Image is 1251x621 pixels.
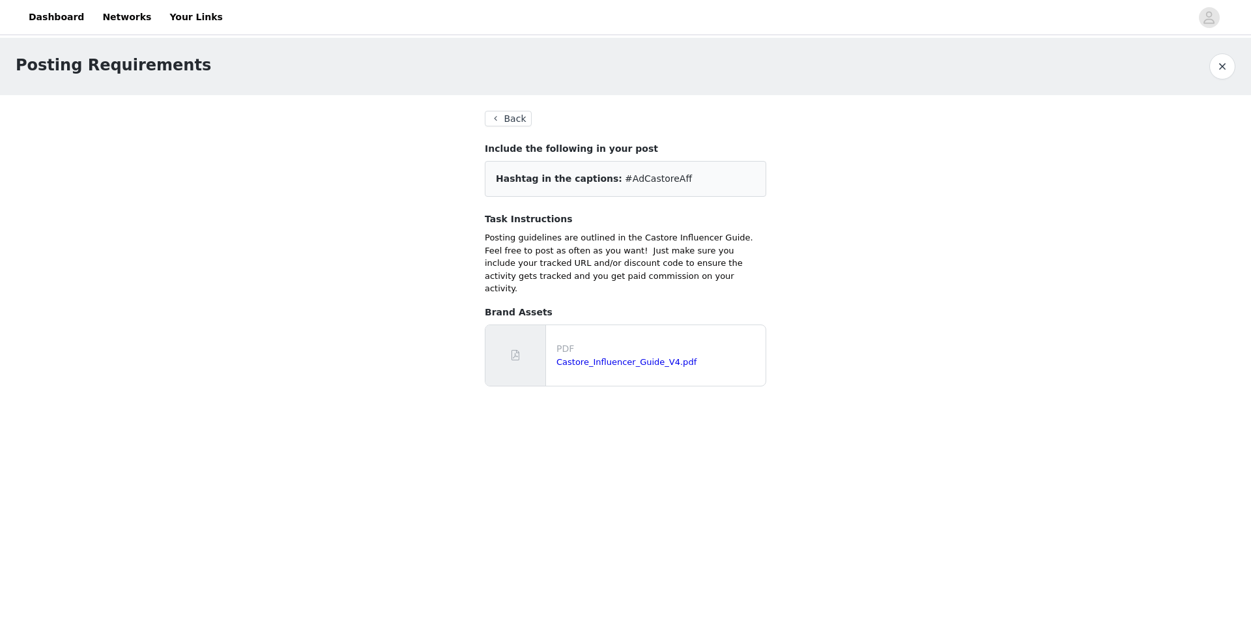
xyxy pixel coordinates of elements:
[94,3,159,32] a: Networks
[485,111,532,126] button: Back
[485,212,766,226] h4: Task Instructions
[162,3,231,32] a: Your Links
[16,53,211,77] h1: Posting Requirements
[485,142,766,156] h4: Include the following in your post
[556,342,760,356] p: PDF
[496,173,622,184] span: Hashtag in the captions:
[1203,7,1215,28] div: avatar
[556,357,697,367] a: Castore_Influencer_Guide_V4.pdf
[485,231,766,295] p: Posting guidelines are outlined in the Castore Influencer Guide. Feel free to post as often as yo...
[485,306,766,319] h4: Brand Assets
[625,173,692,184] span: #AdCastoreAff
[21,3,92,32] a: Dashboard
